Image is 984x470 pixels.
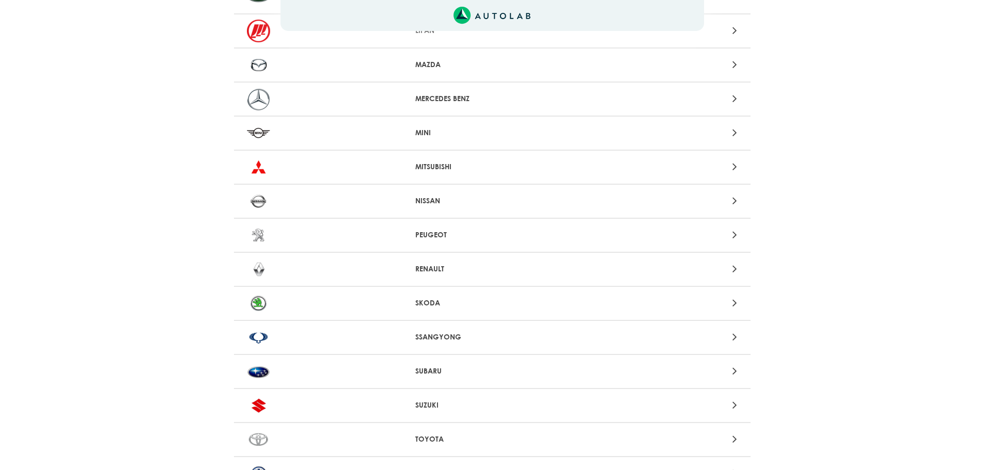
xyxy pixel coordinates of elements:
[247,394,270,417] img: SUZUKI
[415,161,569,172] p: MITSUBISHI
[415,127,569,138] p: MINI
[247,88,270,110] img: MERCEDES BENZ
[454,10,530,20] a: Link al sitio de autolab
[247,292,270,315] img: SKODA
[247,190,270,213] img: NISSAN
[247,20,270,42] img: LIFAN
[415,434,569,445] p: TOYOTA
[247,156,270,179] img: MITSUBISHI
[415,25,569,36] p: LIFAN
[247,258,270,281] img: RENAULT
[415,230,569,240] p: PEUGEOT
[415,332,569,343] p: SSANGYONG
[415,264,569,274] p: RENAULT
[247,326,270,349] img: SSANGYONG
[247,428,270,451] img: TOYOTA
[415,93,569,104] p: MERCEDES BENZ
[247,122,270,144] img: MINI
[415,59,569,70] p: MAZDA
[247,54,270,76] img: MAZDA
[247,360,270,383] img: SUBARU
[415,196,569,206] p: NISSAN
[415,400,569,411] p: SUZUKI
[247,224,270,247] img: PEUGEOT
[415,298,569,309] p: SKODA
[415,366,569,377] p: SUBARU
